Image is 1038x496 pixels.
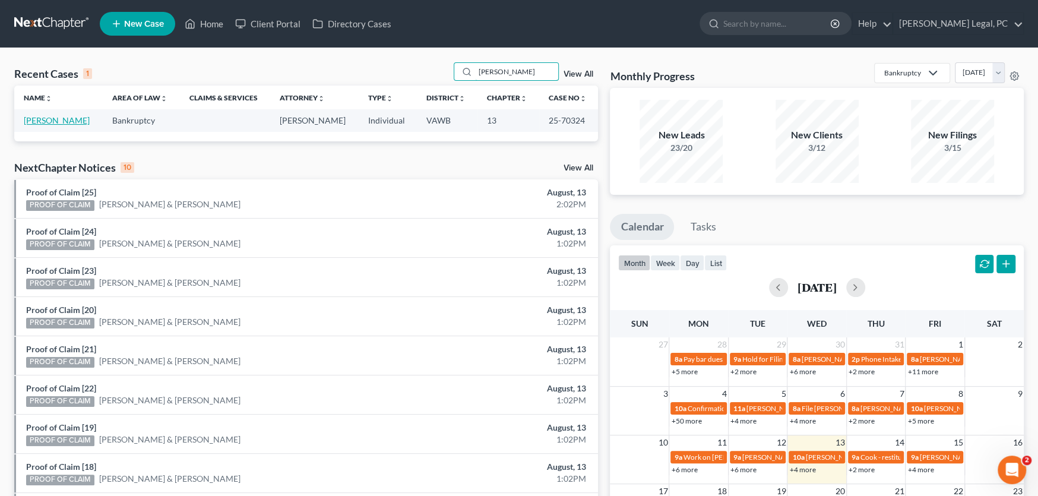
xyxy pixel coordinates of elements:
span: 15 [952,435,964,450]
a: Proof of Claim [20] [26,305,96,315]
a: +5 more [671,367,697,376]
a: +2 more [849,465,875,474]
div: NextChapter Notices [14,160,134,175]
button: month [618,255,650,271]
button: week [650,255,680,271]
a: Client Portal [229,13,306,34]
a: +6 more [789,367,815,376]
span: [PERSON_NAME] documents to trustee [801,355,924,364]
div: PROOF OF CLAIM [26,435,94,446]
i: unfold_more [318,95,325,102]
span: [PERSON_NAME] - criminal (WCGDC) [742,453,862,462]
a: +6 more [671,465,697,474]
div: PROOF OF CLAIM [26,357,94,368]
span: 2p [852,355,860,364]
div: PROOF OF CLAIM [26,279,94,289]
span: 2 [1017,337,1024,352]
div: 1:02PM [407,473,586,485]
td: 25-70324 [539,109,599,131]
div: 1:02PM [407,394,586,406]
button: list [704,255,727,271]
span: New Case [124,20,164,29]
div: Bankruptcy [884,68,921,78]
h3: Monthly Progress [610,69,694,83]
a: [PERSON_NAME] [24,115,90,125]
i: unfold_more [386,95,393,102]
i: unfold_more [160,95,167,102]
td: 13 [477,109,539,131]
a: Help [852,13,892,34]
a: Calendar [610,214,674,240]
a: Chapterunfold_more [487,93,527,102]
div: PROOF OF CLAIM [26,200,94,211]
a: View All [564,70,593,78]
a: Districtunfold_more [426,93,466,102]
span: 6 [839,387,846,401]
span: 28 [716,337,728,352]
a: [PERSON_NAME] & [PERSON_NAME] [99,316,240,328]
i: unfold_more [520,95,527,102]
div: PROOF OF CLAIM [26,239,94,250]
span: Mon [688,318,709,328]
span: [PERSON_NAME] to sign ([PERSON_NAME] has this folder) [805,453,989,462]
i: unfold_more [580,95,587,102]
div: New Leads [640,128,723,142]
a: Attorneyunfold_more [280,93,325,102]
a: +2 more [730,367,757,376]
a: +4 more [730,416,757,425]
a: Proof of Claim [25] [26,187,96,197]
a: Proof of Claim [18] [26,462,96,472]
div: 3/12 [776,142,859,154]
span: 10a [792,453,804,462]
div: PROOF OF CLAIM [26,475,94,485]
div: PROOF OF CLAIM [26,318,94,328]
a: Typeunfold_more [368,93,393,102]
span: Hold for Filing [742,355,787,364]
a: [PERSON_NAME] Legal, PC [893,13,1023,34]
div: August, 13 [407,187,586,198]
span: 13 [834,435,846,450]
div: 1:02PM [407,316,586,328]
div: August, 13 [407,343,586,355]
span: [PERSON_NAME] plan due next week [919,355,1035,364]
span: 9a [674,453,682,462]
a: +4 more [789,416,815,425]
td: [PERSON_NAME] [270,109,359,131]
span: [PERSON_NAME] plan due [860,404,944,413]
span: 29 [775,337,787,352]
div: August, 13 [407,304,586,316]
a: Directory Cases [306,13,397,34]
span: Sun [631,318,648,328]
a: [PERSON_NAME] & [PERSON_NAME] [99,473,240,485]
span: File [PERSON_NAME] [DATE] - partial [801,404,918,413]
span: 11a [733,404,745,413]
span: 8a [792,355,800,364]
a: [PERSON_NAME] & [PERSON_NAME] [99,198,240,210]
span: 30 [834,337,846,352]
span: 9 [1017,387,1024,401]
div: New Filings [911,128,994,142]
span: 31 [893,337,905,352]
span: Tue [750,318,765,328]
a: [PERSON_NAME] & [PERSON_NAME] [99,434,240,446]
a: [PERSON_NAME] & [PERSON_NAME] [99,277,240,289]
div: 1 [83,68,92,79]
a: Proof of Claim [24] [26,226,96,236]
span: 11 [716,435,728,450]
a: Proof of Claim [19] [26,422,96,432]
h2: [DATE] [798,281,837,293]
span: 16 [1012,435,1024,450]
a: [PERSON_NAME] & [PERSON_NAME] [99,394,240,406]
span: Sat [987,318,1002,328]
a: +50 more [671,416,701,425]
span: 9a [852,453,859,462]
input: Search by name... [475,63,558,80]
div: August, 13 [407,383,586,394]
span: Work on [PERSON_NAME] amended plan [683,453,812,462]
span: 10 [657,435,669,450]
span: 27 [657,337,669,352]
span: Wed [807,318,827,328]
a: [PERSON_NAME] & [PERSON_NAME] [99,238,240,249]
span: 4 [721,387,728,401]
span: 10a [674,404,686,413]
